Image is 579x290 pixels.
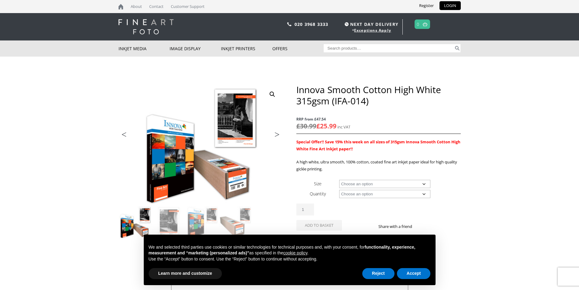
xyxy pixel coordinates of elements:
[324,44,454,52] input: Search products…
[362,268,395,279] button: Reject
[219,206,252,239] img: Innova Smooth Cotton High White 315gsm (IFA-014) - Image 4
[296,139,460,152] span: Special Offer!! Save 15% this week on all sizes of 315gsm Innova Smooth Cotton High White Fine Ar...
[139,230,440,290] div: Notice
[296,122,316,130] bdi: 30.99
[152,206,185,239] img: Innova Smooth Cotton High White 315gsm (IFA-014) - Image 2
[343,21,398,28] span: NEXT DAY DELIVERY
[310,191,326,197] label: Quantity
[149,245,415,256] strong: functionality, experience, measurement and “marketing (personalized ads)”
[119,206,152,239] img: Innova Smooth Cotton High White 315gsm (IFA-014)
[149,268,222,279] button: Learn more and customize
[296,204,314,215] input: Product quantity
[119,84,283,205] img: Innova Smooth Cotton High White 315gsm (IFA-014)
[283,250,307,255] a: cookie policy
[170,40,221,57] a: Image Display
[345,22,349,26] img: time.svg
[296,122,300,130] span: £
[296,220,342,231] button: Add to basket
[272,40,324,57] a: Offers
[378,223,419,230] p: Share with a friend
[427,224,432,229] img: twitter sharing button
[316,122,336,130] bdi: 25.99
[417,20,419,29] a: 0
[296,159,460,173] p: A high white, ultra smooth, 100% cotton, coated fine art inkjet paper ideal for high quality gicl...
[287,22,291,26] img: phone.svg
[119,40,170,57] a: Inkjet Media
[454,44,461,52] button: Search
[119,19,174,34] img: logo-white.svg
[186,206,219,239] img: Innova Smooth Cotton High White 315gsm (IFA-014) - Image 3
[295,21,329,27] a: 020 3968 3333
[419,224,424,229] img: facebook sharing button
[434,224,439,229] img: email sharing button
[149,256,431,262] p: Use the “Accept” button to consent. Use the “Reject” button to continue without accepting.
[423,22,427,26] img: basket.svg
[316,122,320,130] span: £
[149,244,431,256] p: We and selected third parties use cookies or similar technologies for technical purposes and, wit...
[267,89,278,100] a: View full-screen image gallery
[439,1,461,10] a: LOGIN
[354,28,391,33] a: Exceptions Apply
[296,116,460,123] span: RRP from £47.54
[314,181,322,187] label: Size
[415,1,438,10] a: Register
[296,84,460,107] h1: Innova Smooth Cotton High White 315gsm (IFA-014)
[397,268,431,279] button: Accept
[221,40,272,57] a: Inkjet Printers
